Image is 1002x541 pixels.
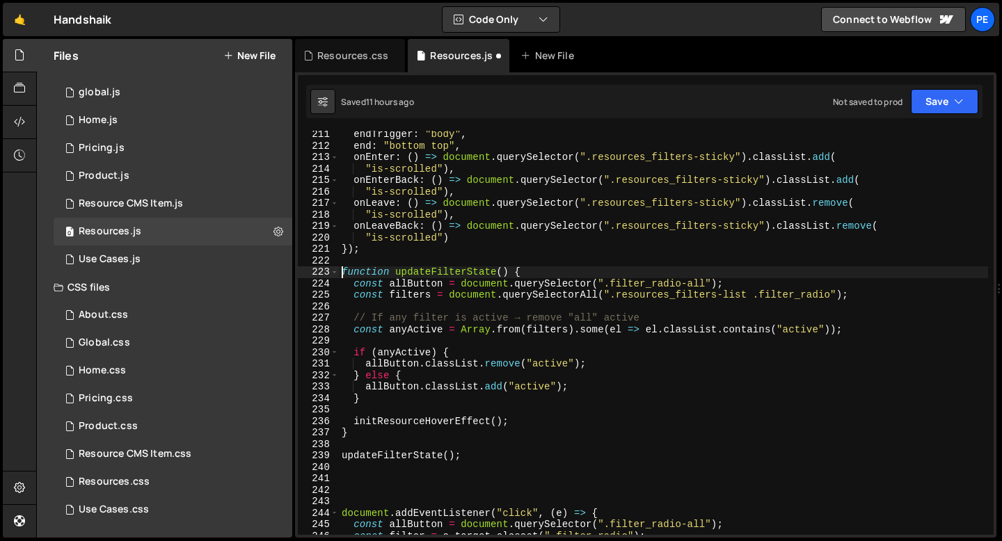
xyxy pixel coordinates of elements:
[366,96,414,108] div: 11 hours ago
[298,485,339,496] div: 242
[54,190,292,218] div: 16572/46625.js
[298,404,339,416] div: 235
[298,335,339,347] div: 229
[298,450,339,462] div: 239
[298,370,339,382] div: 232
[223,50,276,61] button: New File
[298,439,339,451] div: 238
[79,225,141,238] div: Resources.js
[54,79,292,106] div: 16572/45061.js
[298,393,339,405] div: 234
[298,197,339,209] div: 217
[54,106,292,134] div: 16572/45051.js
[298,152,339,163] div: 213
[317,49,388,63] div: Resources.css
[54,329,292,357] div: 16572/45138.css
[341,96,414,108] div: Saved
[3,3,37,36] a: 🤙
[298,301,339,313] div: 226
[298,519,339,531] div: 245
[298,289,339,301] div: 225
[298,416,339,428] div: 236
[298,508,339,519] div: 244
[79,392,133,405] div: Pricing.css
[298,186,339,198] div: 216
[54,162,292,190] div: 16572/45211.js
[298,462,339,474] div: 240
[443,7,559,32] button: Code Only
[298,347,339,359] div: 230
[54,385,292,412] div: 16572/45431.css
[298,140,339,152] div: 212
[79,253,141,266] div: Use Cases.js
[298,220,339,232] div: 219
[79,86,120,99] div: global.js
[54,357,292,385] div: 16572/45056.css
[298,266,339,278] div: 223
[79,448,191,460] div: Resource CMS Item.css
[79,364,126,377] div: Home.css
[520,49,579,63] div: New File
[79,170,129,182] div: Product.js
[79,503,149,516] div: Use Cases.css
[298,324,339,336] div: 228
[298,473,339,485] div: 241
[54,440,292,468] div: 16572/46626.css
[65,227,74,239] span: 0
[54,412,292,440] div: 16572/45330.css
[79,476,150,488] div: Resources.css
[430,49,493,63] div: Resources.js
[54,134,292,162] div: 16572/45430.js
[79,197,183,210] div: Resource CMS Item.js
[911,89,978,114] button: Save
[79,420,138,433] div: Product.css
[54,496,292,524] div: 16572/45333.css
[298,278,339,290] div: 224
[79,309,128,321] div: About.css
[298,381,339,393] div: 233
[79,337,130,349] div: Global.css
[54,11,111,28] div: Handshaik
[298,255,339,267] div: 222
[54,245,292,273] div: 16572/45332.js
[298,175,339,186] div: 215
[54,48,79,63] h2: Files
[298,358,339,370] div: 231
[970,7,995,32] a: Pe
[298,496,339,508] div: 243
[821,7,966,32] a: Connect to Webflow
[79,114,118,127] div: Home.js
[54,218,292,245] div: 16572/46394.js
[298,312,339,324] div: 227
[298,427,339,439] div: 237
[298,243,339,255] div: 221
[54,468,292,496] div: 16572/46395.css
[298,163,339,175] div: 214
[298,209,339,221] div: 218
[298,129,339,140] div: 211
[298,232,339,244] div: 220
[37,273,292,301] div: CSS files
[54,301,292,329] div: 16572/45487.css
[79,142,125,154] div: Pricing.js
[833,96,902,108] div: Not saved to prod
